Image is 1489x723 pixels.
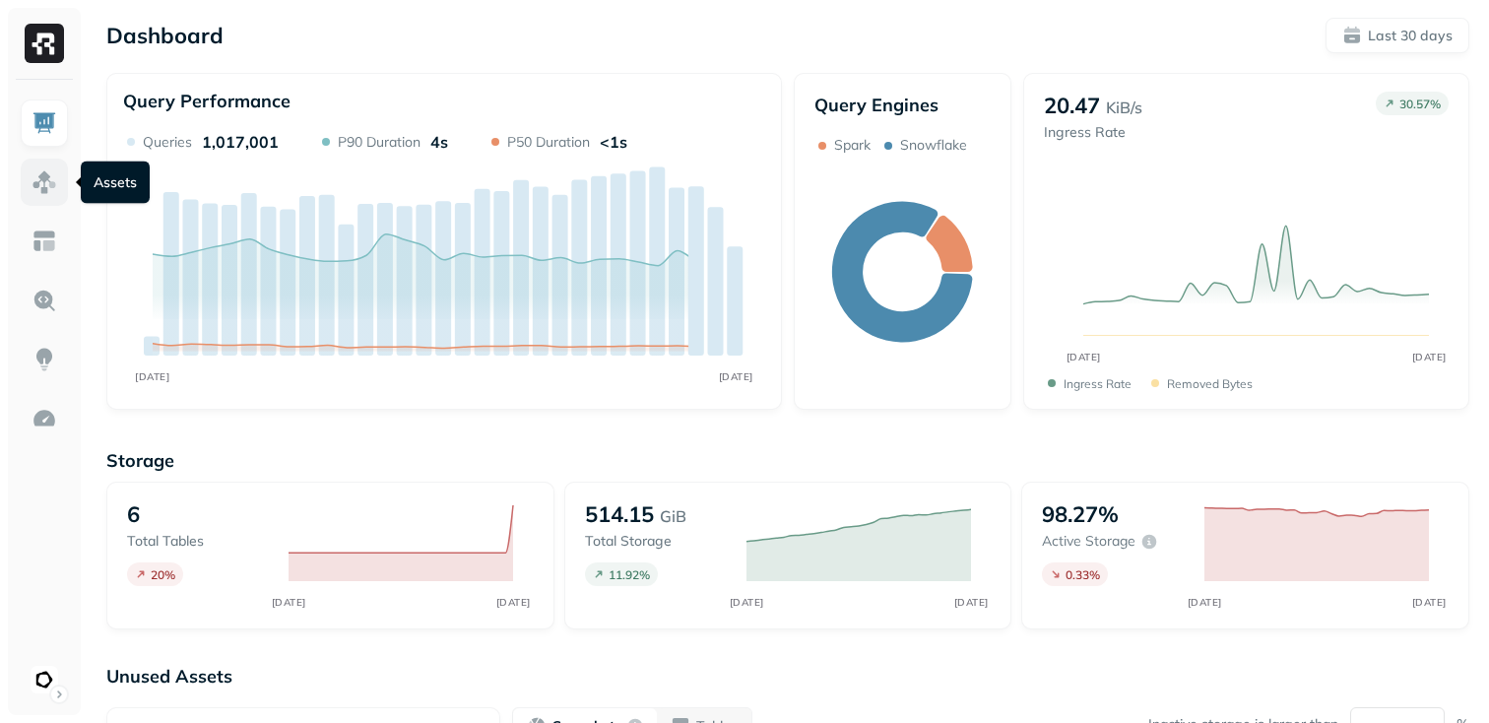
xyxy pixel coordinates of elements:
p: <1s [600,132,627,152]
p: 20.47 [1044,92,1100,119]
tspan: [DATE] [272,596,306,609]
tspan: [DATE] [730,596,764,609]
p: KiB/s [1106,96,1142,119]
p: 6 [127,500,140,528]
button: Last 30 days [1326,18,1469,53]
img: Dashboard [32,110,57,136]
img: Optimization [32,406,57,431]
p: Query Performance [123,90,291,112]
p: Storage [106,449,1469,472]
tspan: [DATE] [1411,351,1446,363]
p: Ingress Rate [1044,123,1142,142]
p: Ingress Rate [1064,376,1132,391]
p: Spark [834,136,871,155]
p: Last 30 days [1368,27,1453,45]
p: 0.33 % [1066,567,1100,582]
img: Ryft [25,24,64,63]
p: 20 % [151,567,175,582]
tspan: [DATE] [719,370,753,383]
tspan: [DATE] [954,596,989,609]
p: 1,017,001 [202,132,279,152]
p: 4s [430,132,448,152]
p: GiB [660,504,686,528]
p: 514.15 [585,500,654,528]
div: Assets [81,162,150,204]
p: Removed bytes [1167,376,1253,391]
img: Ludeo [31,666,58,693]
img: Query Explorer [32,288,57,313]
p: 98.27% [1042,500,1119,528]
p: Unused Assets [106,665,1469,688]
tspan: [DATE] [496,596,531,609]
tspan: [DATE] [1187,596,1221,609]
p: P90 Duration [338,133,421,152]
p: Snowflake [900,136,967,155]
p: Total storage [585,532,727,551]
p: 30.57 % [1399,97,1441,111]
tspan: [DATE] [135,370,169,383]
tspan: [DATE] [1411,596,1446,609]
p: Queries [143,133,192,152]
p: Active storage [1042,532,1135,551]
p: Query Engines [814,94,991,116]
p: Dashboard [106,22,224,49]
img: Assets [32,169,57,195]
img: Insights [32,347,57,372]
p: 11.92 % [609,567,650,582]
p: P50 Duration [507,133,590,152]
tspan: [DATE] [1066,351,1100,363]
p: Total tables [127,532,269,551]
img: Asset Explorer [32,229,57,254]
